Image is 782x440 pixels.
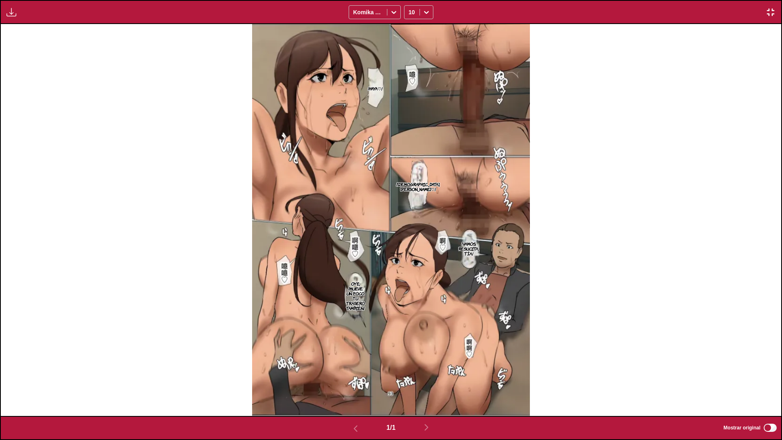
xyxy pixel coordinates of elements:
[422,422,431,432] img: Next page
[252,24,530,416] img: Manga Panel
[457,240,481,257] p: ¡Vamos, resucita, tía!
[7,7,16,17] img: Download translated images
[366,84,384,92] p: ¡Haya♡!
[387,424,395,431] span: 1 / 1
[351,424,360,433] img: Previous page
[764,424,777,432] input: Mostrar original
[395,180,442,193] p: ¡[DEMOGRAPHIC_DATA], [PERSON_NAME]♡!
[723,425,760,431] span: Mostrar original
[345,279,367,312] p: Oye, ¡mueve un poco tu trasero también!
